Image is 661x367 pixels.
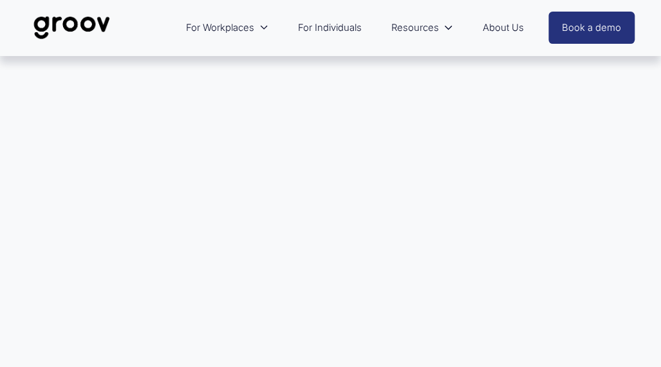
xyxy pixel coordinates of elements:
a: folder dropdown [180,13,275,43]
a: folder dropdown [385,13,460,43]
a: Book a demo [548,12,635,44]
span: Resources [391,19,439,37]
img: Groov | Unlock Human Potential at Work and in Life [26,6,117,49]
span: For Workplaces [186,19,254,37]
a: For Individuals [292,13,368,43]
a: About Us [476,13,530,43]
